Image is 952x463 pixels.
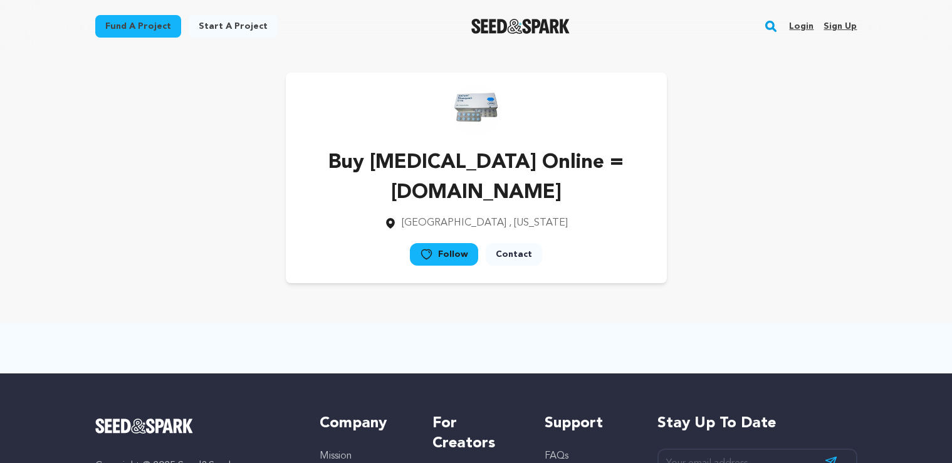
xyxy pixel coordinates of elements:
img: Seed&Spark Logo Dark Mode [471,19,570,34]
a: Sign up [824,16,857,36]
img: https://seedandspark-static.s3.us-east-2.amazonaws.com/images/User/002/309/830/medium/dc2649c60c8... [451,85,501,135]
span: [GEOGRAPHIC_DATA] [402,218,506,228]
a: Seed&Spark Homepage [95,419,295,434]
h5: For Creators [432,414,520,454]
img: Seed&Spark Logo [95,419,194,434]
h5: Company [320,414,407,434]
a: FAQs [545,451,568,461]
span: , [US_STATE] [509,218,568,228]
h5: Support [545,414,632,434]
a: Start a project [189,15,278,38]
a: Mission [320,451,352,461]
a: Follow [410,243,478,266]
a: Fund a project [95,15,181,38]
a: Seed&Spark Homepage [471,19,570,34]
a: Contact [486,243,542,266]
p: Buy [MEDICAL_DATA] Online = [DOMAIN_NAME] [306,148,647,208]
h5: Stay up to date [657,414,857,434]
a: Login [789,16,813,36]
